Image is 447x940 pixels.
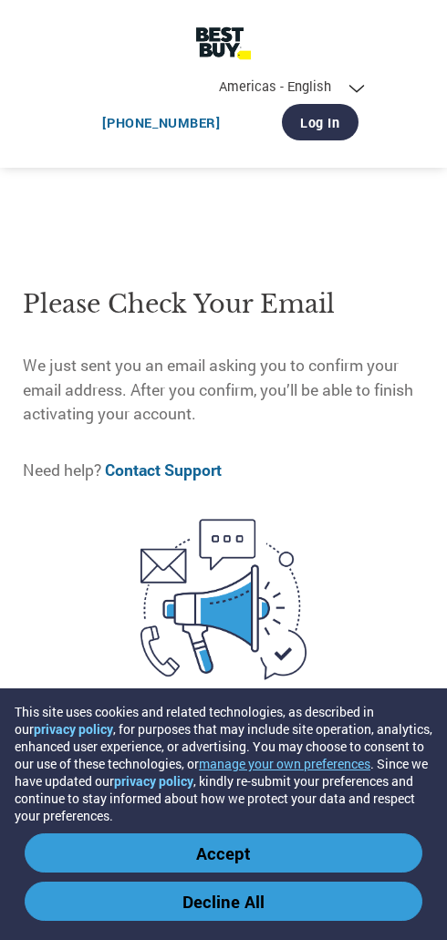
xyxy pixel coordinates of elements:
a: privacy policy [34,720,113,738]
a: Log In [282,104,358,140]
img: Best Buy [182,18,265,68]
a: [PHONE_NUMBER] [102,114,220,131]
h1: Please check your email [23,286,425,324]
button: Decline All [25,882,421,921]
a: Contact Support [105,460,222,480]
a: privacy policy [114,772,193,790]
img: open-email [93,499,355,701]
div: This site uses cookies and related technologies, as described in our , for purposes that may incl... [15,703,432,824]
p: Need help? [23,459,425,482]
button: manage your own preferences [199,755,370,772]
p: We just sent you an email asking you to confirm your email address. After you confirm, you’ll be ... [23,354,425,426]
button: Accept [25,833,421,873]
